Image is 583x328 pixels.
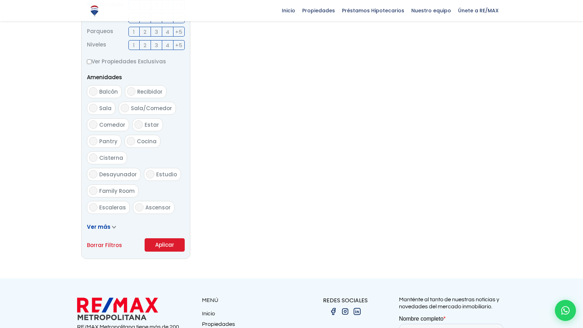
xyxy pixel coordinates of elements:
span: Parqueos [87,27,113,37]
span: Únete a RE/MAX [455,5,502,16]
img: linkedin.png [353,307,361,316]
span: Family Room [99,187,135,195]
span: Niveles [87,40,106,50]
input: Estar [134,120,143,129]
span: Pantry [99,138,118,145]
span: Sala [99,105,112,112]
span: 1 [133,41,135,50]
input: Estudio [146,170,154,178]
input: Ver Propiedades Exclusivas [87,59,91,64]
input: Cisterna [89,153,97,162]
p: REDES SOCIALES [292,296,399,305]
p: Amenidades [87,73,185,82]
input: Balcón [89,87,97,96]
span: Estudio [156,171,177,178]
span: Cocina [137,138,157,145]
p: MENÚ [202,296,292,305]
span: Ascensor [145,204,171,211]
span: 4 [166,41,169,50]
input: Ascensor [135,203,144,212]
input: Pantry [89,137,97,145]
span: Desayunador [99,171,137,178]
input: Sala/Comedor [121,104,129,112]
input: Family Room [89,187,97,195]
input: Escaleras [89,203,97,212]
span: +5 [175,41,182,50]
span: +5 [175,27,182,36]
input: Sala [89,104,97,112]
a: Borrar Filtros [87,241,122,250]
a: Ver más [87,223,116,231]
input: Desayunador [89,170,97,178]
img: Logo de REMAX [88,5,101,17]
span: 4 [166,27,169,36]
span: Balcón [99,88,118,95]
span: 1 [133,27,135,36]
span: Escaleras [99,204,126,211]
span: Sala/Comedor [131,105,172,112]
span: Préstamos Hipotecarios [338,5,408,16]
span: Nuestro equipo [408,5,455,16]
span: Estar [145,121,159,128]
input: Cocina [127,137,135,145]
span: 3 [155,41,158,50]
input: Recibidor [127,87,135,96]
img: remax metropolitana logo [77,296,158,322]
span: Inicio [278,5,299,16]
label: Ver Propiedades Exclusivas [87,57,185,66]
img: instagram.png [341,307,349,316]
img: facebook.png [329,307,337,316]
span: Comedor [99,121,125,128]
button: Aplicar [145,238,185,252]
p: Manténte al tanto de nuestras noticias y novedades del mercado inmobiliario. [399,296,506,310]
span: 2 [144,41,146,50]
a: Inicio [202,310,292,321]
span: 2 [144,27,146,36]
span: Ver más [87,223,110,231]
span: Recibidor [137,88,163,95]
input: Comedor [89,120,97,129]
span: Cisterna [99,154,123,162]
span: Propiedades [299,5,338,16]
span: 3 [155,27,158,36]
